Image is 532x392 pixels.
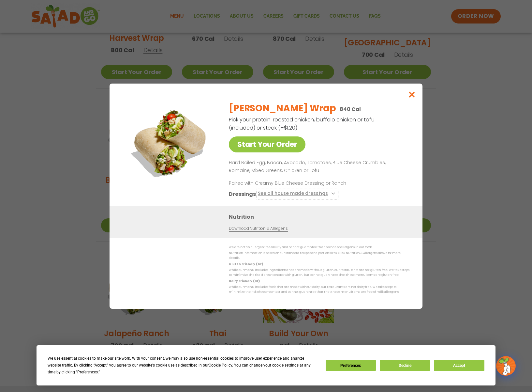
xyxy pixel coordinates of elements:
[380,360,430,371] button: Decline
[229,268,409,278] p: While our menu includes ingredients that are made without gluten, our restaurants are not gluten ...
[77,370,98,374] span: Preferences
[124,97,215,188] img: Featured product photo for Cobb Wrap
[229,279,259,283] strong: Dairy Friendly (DF)
[326,360,376,371] button: Preferences
[229,212,413,221] h3: Nutrition
[229,245,409,250] p: We are not an allergen free facility and cannot guarantee the absence of allergens in our foods.
[229,180,349,186] p: Paired with Creamy Blue Cheese Dressing or Ranch
[229,251,409,261] p: Nutrition information is based on our standard recipes and portion sizes. Click Nutrition & Aller...
[497,357,515,375] img: wpChatIcon
[209,363,232,368] span: Cookie Policy
[340,105,361,113] p: 840 Cal
[229,190,256,198] h3: Dressings
[229,285,409,295] p: While our menu includes foods that are made without dairy, our restaurants are not dairy free. We...
[229,159,407,175] p: Hard Boiled Egg, Bacon, Avocado, Tomatoes, Blue Cheese Crumbles, Romaine, Mixed Greens, Chicken o...
[229,136,305,152] a: Start Your Order
[229,102,336,115] h2: [PERSON_NAME] Wrap
[48,355,318,376] div: We use essential cookies to make our site work. With your consent, we may also use non-essential ...
[229,116,376,132] p: Pick your protein: roasted chicken, buffalo chicken or tofu (included) or steak (+$1.20)
[401,84,422,105] button: Close modal
[229,262,263,266] strong: Gluten Friendly (GF)
[434,360,484,371] button: Accept
[229,225,288,231] a: Download Nutrition & Allergens
[258,190,337,198] button: See all house made dressings
[37,345,495,385] div: Cookie Consent Prompt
